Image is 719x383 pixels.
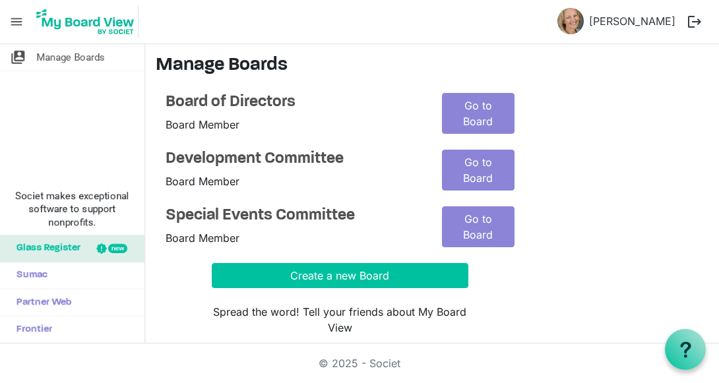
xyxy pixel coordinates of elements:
[10,289,72,316] span: Partner Web
[6,189,139,229] span: Societ makes exceptional software to support nonprofits.
[442,206,515,247] a: Go to Board
[108,244,127,253] div: new
[36,44,105,71] span: Manage Boards
[319,357,400,370] a: © 2025 - Societ
[156,55,708,77] h3: Manage Boards
[10,44,26,71] span: switch_account
[4,9,29,34] span: menu
[166,93,422,112] a: Board of Directors
[32,5,144,38] a: My Board View Logo
[10,235,80,262] span: Glass Register
[557,8,584,34] img: MrdfvEaX0q9_Q39n5ZRc2U0fWUnZOhzmL3BWSnSnh_8sDvUf5E4N0dgoahlv0_aGPKbEk6wxSiXvgrV0S65BXQ_thumb.png
[166,231,239,245] span: Board Member
[32,5,139,38] img: My Board View Logo
[681,8,708,36] button: logout
[166,175,239,188] span: Board Member
[166,118,239,131] span: Board Member
[442,93,515,134] a: Go to Board
[166,150,422,169] a: Development Committee
[166,206,422,225] a: Special Events Committee
[10,262,47,289] span: Sumac
[212,304,468,336] div: Spread the word! Tell your friends about My Board View
[10,316,52,343] span: Frontier
[584,8,681,34] a: [PERSON_NAME]
[212,263,468,288] button: Create a new Board
[442,150,515,191] a: Go to Board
